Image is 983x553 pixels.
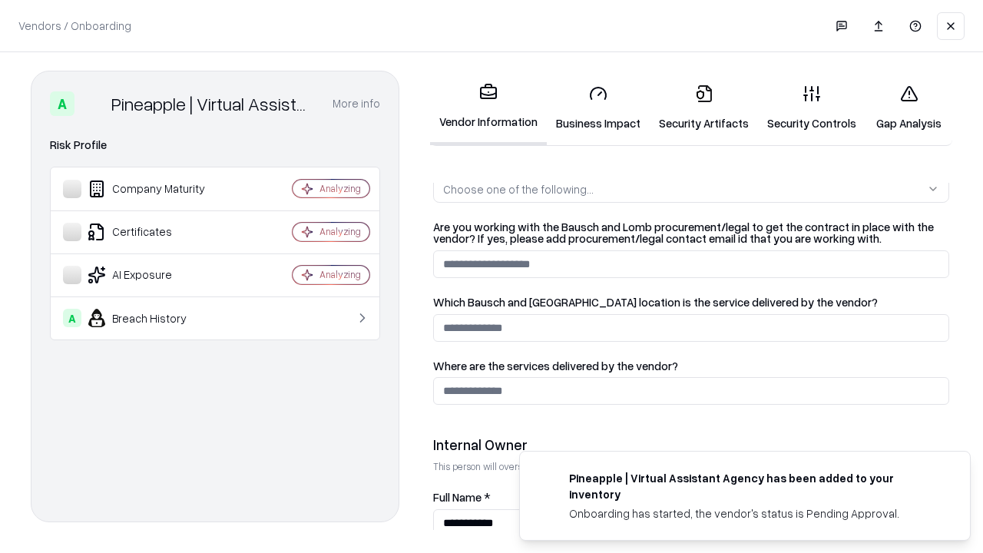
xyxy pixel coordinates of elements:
[63,180,247,198] div: Company Maturity
[50,136,380,154] div: Risk Profile
[433,360,949,372] label: Where are the services delivered by the vendor?
[569,505,933,522] div: Onboarding has started, the vendor's status is Pending Approval.
[866,72,952,144] a: Gap Analysis
[433,296,949,308] label: Which Bausch and [GEOGRAPHIC_DATA] location is the service delivered by the vendor?
[319,182,361,195] div: Analyzing
[63,266,247,284] div: AI Exposure
[50,91,74,116] div: A
[63,309,247,327] div: Breach History
[758,72,866,144] a: Security Controls
[650,72,758,144] a: Security Artifacts
[547,72,650,144] a: Business Impact
[443,181,594,197] div: Choose one of the following...
[433,460,949,473] p: This person will oversee the vendor relationship and coordinate any required assessments or appro...
[111,91,314,116] div: Pineapple | Virtual Assistant Agency
[433,221,949,244] label: Are you working with the Bausch and Lomb procurement/legal to get the contract in place with the ...
[433,435,949,454] div: Internal Owner
[319,268,361,281] div: Analyzing
[538,470,557,488] img: trypineapple.com
[433,175,949,203] button: Choose one of the following...
[569,470,933,502] div: Pineapple | Virtual Assistant Agency has been added to your inventory
[63,309,81,327] div: A
[63,223,247,241] div: Certificates
[18,18,131,34] p: Vendors / Onboarding
[81,91,105,116] img: Pineapple | Virtual Assistant Agency
[433,492,949,503] label: Full Name *
[430,71,547,145] a: Vendor Information
[319,225,361,238] div: Analyzing
[333,90,380,118] button: More info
